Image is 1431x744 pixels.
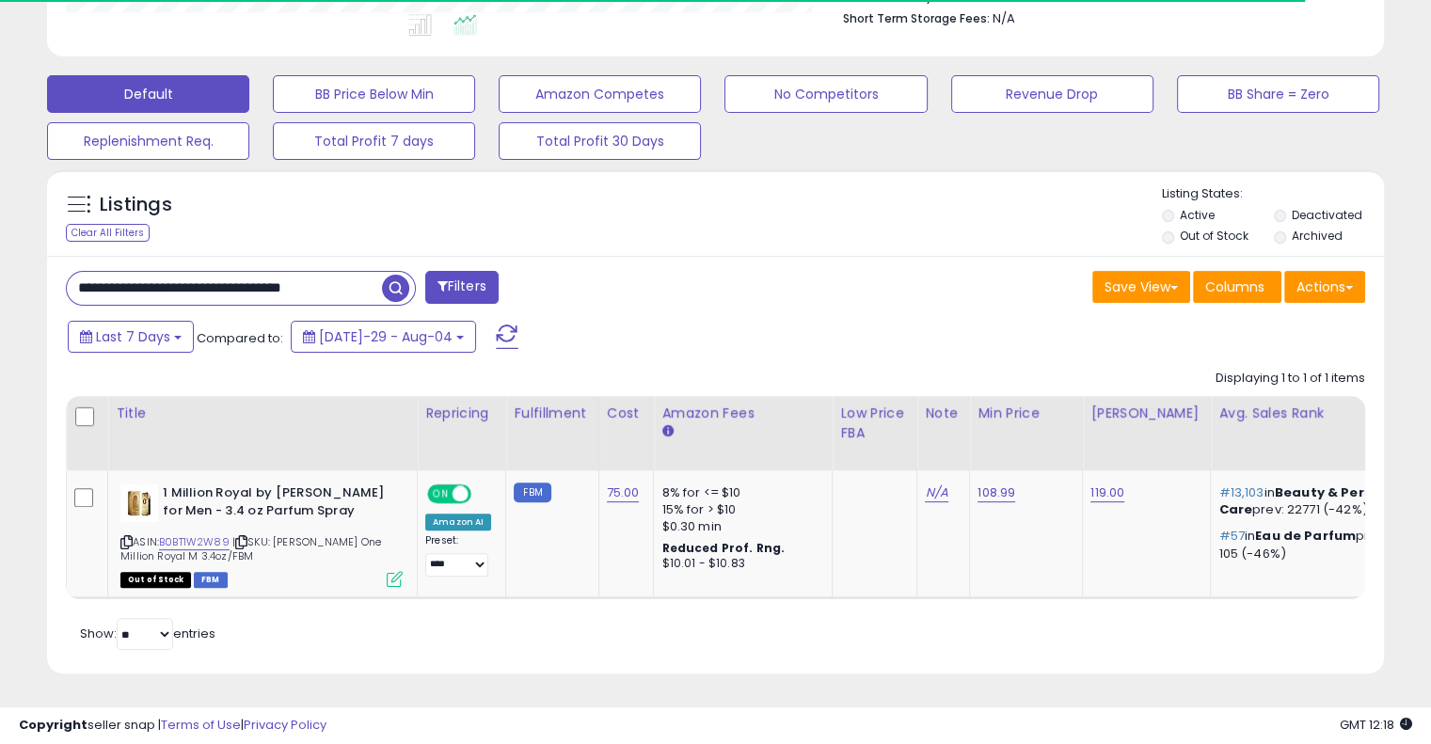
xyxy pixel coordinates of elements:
[661,501,818,518] div: 15% for > $10
[1162,185,1384,203] p: Listing States:
[1092,271,1190,303] button: Save View
[925,404,962,423] div: Note
[1218,404,1409,423] div: Avg. Sales Rank
[661,540,785,556] b: Reduced Prof. Rng.
[661,518,818,535] div: $0.30 min
[978,404,1074,423] div: Min Price
[161,716,241,734] a: Terms of Use
[96,327,170,346] span: Last 7 Days
[273,75,475,113] button: BB Price Below Min
[120,484,158,522] img: 41aPdFHwYyL._SL40_.jpg
[661,404,824,423] div: Amazon Fees
[951,75,1153,113] button: Revenue Drop
[840,404,909,443] div: Low Price FBA
[1180,207,1215,223] label: Active
[1090,483,1124,502] a: 119.00
[425,404,498,423] div: Repricing
[291,321,476,353] button: [DATE]-29 - Aug-04
[1216,370,1365,388] div: Displaying 1 to 1 of 1 items
[607,483,640,502] a: 75.00
[120,534,381,562] span: | SKU: [PERSON_NAME] One Million Royal M 3.4oz/FBM
[19,716,87,734] strong: Copyright
[80,625,215,642] span: Show: entries
[1180,228,1248,244] label: Out of Stock
[100,192,172,218] h5: Listings
[1255,527,1356,545] span: Eau de Parfum
[1218,483,1264,501] span: #13,103
[319,327,453,346] span: [DATE]-29 - Aug-04
[469,486,499,502] span: OFF
[1218,484,1403,518] p: in prev: 22771 (-42%)
[47,122,249,160] button: Replenishment Req.
[1218,527,1244,545] span: #57
[1291,207,1361,223] label: Deactivated
[66,224,150,242] div: Clear All Filters
[116,404,409,423] div: Title
[120,484,403,585] div: ASIN:
[159,534,230,550] a: B0BT1W2W89
[925,483,947,502] a: N/A
[429,486,453,502] span: ON
[661,556,818,572] div: $10.01 - $10.83
[1284,271,1365,303] button: Actions
[661,484,818,501] div: 8% for <= $10
[120,572,191,588] span: All listings that are currently out of stock and unavailable for purchase on Amazon
[197,329,283,347] span: Compared to:
[1218,528,1403,562] p: in prev: 105 (-46%)
[47,75,249,113] button: Default
[499,122,701,160] button: Total Profit 30 Days
[425,514,491,530] div: Amazon AI
[1218,483,1402,518] span: Beauty & Personal Care
[514,404,590,423] div: Fulfillment
[978,483,1015,502] a: 108.99
[607,404,646,423] div: Cost
[273,122,475,160] button: Total Profit 7 days
[425,271,499,304] button: Filters
[425,534,491,577] div: Preset:
[514,483,550,502] small: FBM
[19,717,326,735] div: seller snap | |
[993,9,1015,27] span: N/A
[1177,75,1379,113] button: BB Share = Zero
[843,10,990,26] b: Short Term Storage Fees:
[194,572,228,588] span: FBM
[1193,271,1281,303] button: Columns
[244,716,326,734] a: Privacy Policy
[163,484,391,524] b: 1 Million Royal by [PERSON_NAME] for Men - 3.4 oz Parfum Spray
[68,321,194,353] button: Last 7 Days
[1205,277,1264,296] span: Columns
[1090,404,1202,423] div: [PERSON_NAME]
[1291,228,1342,244] label: Archived
[661,423,673,440] small: Amazon Fees.
[499,75,701,113] button: Amazon Competes
[1340,716,1412,734] span: 2025-08-12 12:18 GMT
[724,75,927,113] button: No Competitors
